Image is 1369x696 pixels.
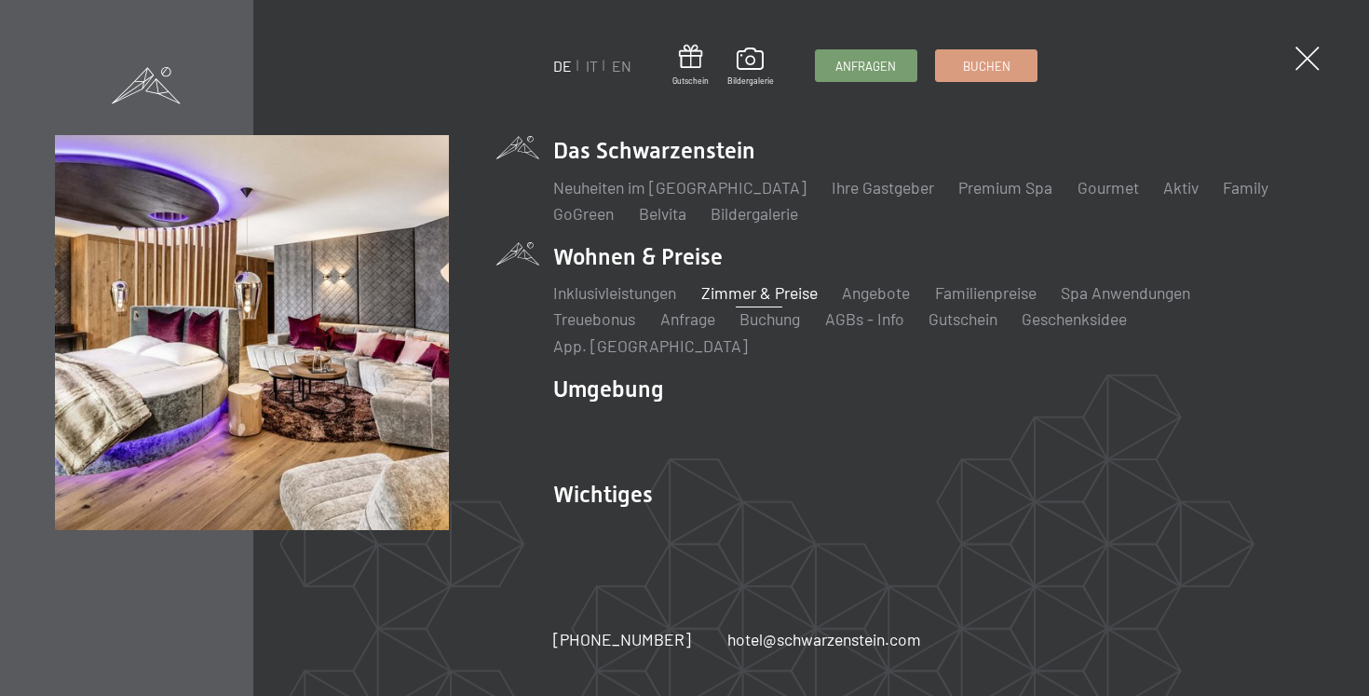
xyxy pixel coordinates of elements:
a: Treuebonus [553,308,635,329]
a: EN [612,57,631,75]
a: Buchen [936,50,1037,81]
a: Geschenksidee [1022,308,1127,329]
a: Inklusivleistungen [553,282,676,303]
a: Anfragen [816,50,916,81]
a: Spa Anwendungen [1061,282,1190,303]
a: Bildergalerie [711,203,798,224]
a: Gourmet [1078,177,1139,198]
a: Gutschein [672,45,709,87]
a: App. [GEOGRAPHIC_DATA] [553,335,748,356]
a: Bildergalerie [727,48,774,87]
a: Buchung [739,308,800,329]
a: Familienpreise [935,282,1037,303]
a: DE [553,57,572,75]
a: IT [586,57,598,75]
a: GoGreen [553,203,614,224]
span: Anfragen [835,58,896,75]
a: Family [1223,177,1268,198]
span: Bildergalerie [727,75,774,87]
a: Angebote [842,282,910,303]
a: [PHONE_NUMBER] [553,628,691,651]
a: hotel@schwarzenstein.com [727,628,921,651]
a: Neuheiten im [GEOGRAPHIC_DATA] [553,177,806,198]
span: Gutschein [672,75,709,87]
a: Zimmer & Preise [701,282,818,303]
a: Aktiv [1163,177,1199,198]
a: Anfrage [660,308,715,329]
a: Ihre Gastgeber [832,177,934,198]
span: [PHONE_NUMBER] [553,629,691,649]
a: Belvita [639,203,686,224]
a: Gutschein [928,308,997,329]
span: Buchen [963,58,1010,75]
a: AGBs - Info [825,308,904,329]
a: Premium Spa [958,177,1052,198]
